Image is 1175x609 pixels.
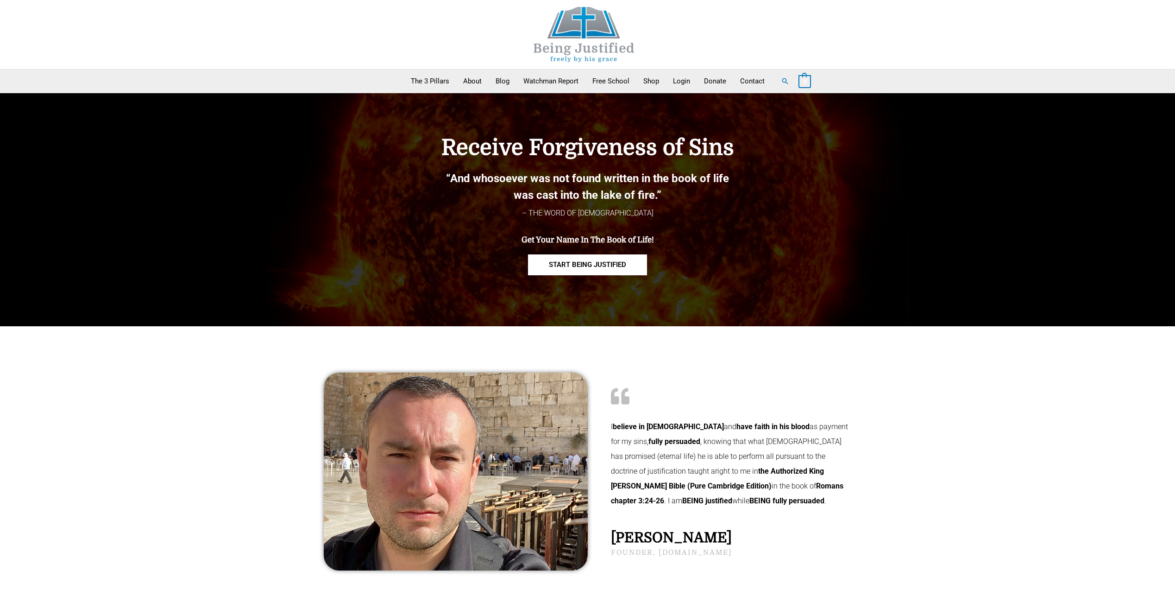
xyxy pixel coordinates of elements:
[636,70,666,93] a: Shop
[798,77,811,85] a: View Shopping Cart, empty
[611,419,852,508] p: I and as payment for my sins, , knowing that what [DEMOGRAPHIC_DATA] has promised (eternal life) ...
[781,77,789,85] a: Search button
[611,549,852,556] h2: founder, [DOMAIN_NAME]
[613,422,724,431] b: believe in [DEMOGRAPHIC_DATA]
[404,70,772,93] nav: Primary Site Navigation
[528,254,647,275] a: START BEING JUSTIFIED
[733,70,772,93] a: Contact
[549,261,626,268] span: START BEING JUSTIFIED
[393,135,782,161] h4: Receive Forgiveness of Sins
[697,70,733,93] a: Donate
[522,209,653,217] span: – THE WORD OF [DEMOGRAPHIC_DATA]
[393,235,782,245] h4: Get Your Name In The Book of Life!
[489,70,516,93] a: Blog
[736,422,810,431] b: have faith in his blood
[611,531,852,545] h2: [PERSON_NAME]
[456,70,489,93] a: About
[749,496,824,505] b: BEING fully persuaded
[446,172,729,202] b: “And whosoever was not found written in the book of life was cast into the lake of fire.”
[648,437,700,446] b: fully persuaded
[611,482,843,505] b: Romans chapter 3:24-26
[404,70,456,93] a: The 3 Pillars
[803,78,806,85] span: 0
[682,496,732,505] b: BEING justified
[666,70,697,93] a: Login
[516,70,585,93] a: Watchman Report
[515,7,653,62] img: Being Justified
[611,467,824,490] b: the Authorized King [PERSON_NAME] Bible (Pure Cambridge Edition)
[585,70,636,93] a: Free School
